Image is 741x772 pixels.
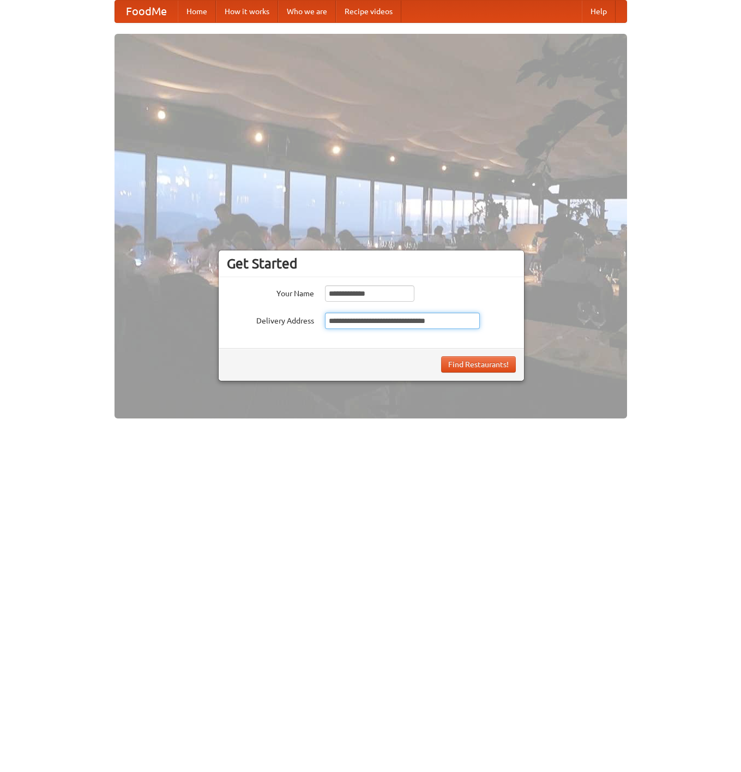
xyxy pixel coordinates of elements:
label: Your Name [227,285,314,299]
h3: Get Started [227,255,516,272]
a: Help [582,1,616,22]
button: Find Restaurants! [441,356,516,373]
a: Who we are [278,1,336,22]
a: Home [178,1,216,22]
a: How it works [216,1,278,22]
label: Delivery Address [227,313,314,326]
a: Recipe videos [336,1,401,22]
a: FoodMe [115,1,178,22]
